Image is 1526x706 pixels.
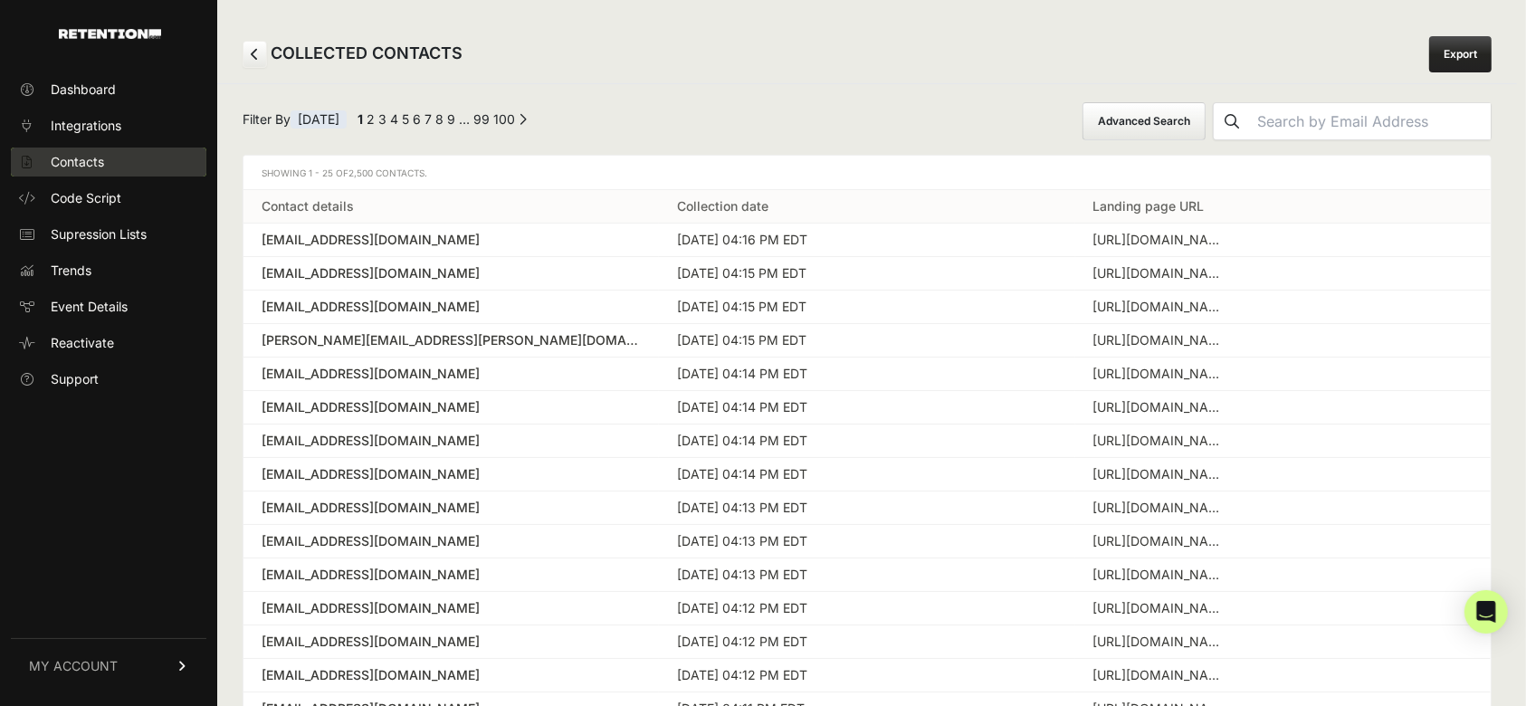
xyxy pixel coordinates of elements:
[1093,465,1229,483] div: https://www.christianpost.com/news/street-evangelist-returns-to-church-after-being-shot-in-head.html
[677,198,768,214] a: Collection date
[1093,331,1229,349] div: https://www.christianpost.com/news/bishop-henry-fernandez-defends-firing-successor-joel-tudman.html
[493,111,515,127] a: Page 100
[11,184,206,213] a: Code Script
[11,75,206,104] a: Dashboard
[659,592,1074,625] td: [DATE] 04:12 PM EDT
[11,365,206,394] a: Support
[262,566,641,584] a: [EMAIL_ADDRESS][DOMAIN_NAME]
[11,329,206,358] a: Reactivate
[447,111,455,127] a: Page 9
[51,189,121,207] span: Code Script
[11,111,206,140] a: Integrations
[459,111,470,127] span: …
[659,491,1074,525] td: [DATE] 04:13 PM EDT
[1464,590,1508,634] div: Open Intercom Messenger
[262,331,641,349] a: [PERSON_NAME][EMAIL_ADDRESS][PERSON_NAME][DOMAIN_NAME]
[1093,231,1229,249] div: https://www.christianpost.com/news/bishop-henry-fernandez-defends-firing-successor-joel-tudman.html
[51,225,147,243] span: Supression Lists
[659,425,1074,458] td: [DATE] 04:14 PM EDT
[354,110,527,133] div: Pagination
[1093,633,1229,651] div: https://www.christianpost.com/news/parents-ask-scotus-to-stop-school-from-transitioning-their-chi...
[659,391,1074,425] td: [DATE] 04:14 PM EDT
[1429,36,1492,72] a: Export
[262,298,641,316] a: [EMAIL_ADDRESS][DOMAIN_NAME]
[424,111,432,127] a: Page 7
[348,167,427,178] span: 2,500 Contacts.
[262,599,641,617] a: [EMAIL_ADDRESS][DOMAIN_NAME]
[435,111,443,127] a: Page 8
[51,117,121,135] span: Integrations
[367,111,375,127] a: Page 2
[1093,298,1229,316] div: https://www.christianpost.com/news/summit-church-denies-it-attempted-takeover-of-nc-church.html
[262,231,641,249] a: [EMAIL_ADDRESS][DOMAIN_NAME]
[1093,566,1229,584] div: https://www.christianpost.com/news/bishop-henry-fernandez-defends-firing-successor-joel-tudman.html
[11,220,206,249] a: Supression Lists
[51,153,104,171] span: Contacts
[378,111,386,127] a: Page 3
[262,465,641,483] a: [EMAIL_ADDRESS][DOMAIN_NAME]
[51,262,91,280] span: Trends
[1250,103,1491,139] input: Search by Email Address
[11,148,206,176] a: Contacts
[1093,398,1229,416] div: https://www.christianpost.com/news/bishop-henry-fernandez-defends-firing-successor-joel-tudman.html
[11,292,206,321] a: Event Details
[262,499,641,517] a: [EMAIL_ADDRESS][DOMAIN_NAME]
[51,334,114,352] span: Reactivate
[413,111,421,127] a: Page 6
[1093,666,1229,684] div: https://www.christianpost.com/news/bishop-henry-fernandez-defends-firing-successor-joel-tudman.html
[262,198,354,214] a: Contact details
[243,110,347,133] span: Filter By
[11,638,206,693] a: MY ACCOUNT
[51,370,99,388] span: Support
[262,398,641,416] a: [EMAIL_ADDRESS][DOMAIN_NAME]
[262,633,641,651] a: [EMAIL_ADDRESS][DOMAIN_NAME]
[262,532,641,550] a: [EMAIL_ADDRESS][DOMAIN_NAME]
[402,111,409,127] a: Page 5
[358,111,363,127] em: Page 1
[659,291,1074,324] td: [DATE] 04:15 PM EDT
[1093,365,1229,383] div: https://www.christianpost.com/news/pastor-sam-collier-admits-he-was-drunk-in-love.html
[243,41,463,68] h2: COLLECTED CONTACTS
[51,298,128,316] span: Event Details
[1093,432,1229,450] div: https://www.christianpost.com/news/bishop-dies-of-apparent-heart-attack-after-wife-allegedly-push...
[1093,198,1205,214] a: Landing page URL
[659,659,1074,692] td: [DATE] 04:12 PM EDT
[262,365,641,383] a: [EMAIL_ADDRESS][DOMAIN_NAME]
[659,257,1074,291] td: [DATE] 04:15 PM EDT
[659,558,1074,592] td: [DATE] 04:13 PM EDT
[51,81,116,99] span: Dashboard
[291,110,347,129] span: [DATE]
[29,657,118,675] span: MY ACCOUNT
[1093,599,1229,617] div: https://www.christianpost.com/news/bishop-henry-fernandez-defends-firing-successor-joel-tudman.html
[390,111,398,127] a: Page 4
[473,111,490,127] a: Page 99
[659,358,1074,391] td: [DATE] 04:14 PM EDT
[1093,264,1229,282] div: https://www.christianpost.com/news/bishop-henry-fernandez-defends-firing-successor-joel-tudman.html
[1093,532,1229,550] div: https://www.christianpost.com/news/bishop-henry-fernandez-defends-firing-successor-joel-tudman.html
[262,432,641,450] a: [EMAIL_ADDRESS][DOMAIN_NAME]
[659,224,1074,257] td: [DATE] 04:16 PM EDT
[659,458,1074,491] td: [DATE] 04:14 PM EDT
[659,625,1074,659] td: [DATE] 04:12 PM EDT
[659,525,1074,558] td: [DATE] 04:13 PM EDT
[11,256,206,285] a: Trends
[262,666,641,684] a: [EMAIL_ADDRESS][DOMAIN_NAME]
[262,264,641,282] a: [EMAIL_ADDRESS][DOMAIN_NAME]
[659,324,1074,358] td: [DATE] 04:15 PM EDT
[1093,499,1229,517] div: https://www.christianpost.com/news/palantir-ceo-peter-thiel-to-lead-4-part-series-on-the-antichri...
[59,29,161,39] img: Retention.com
